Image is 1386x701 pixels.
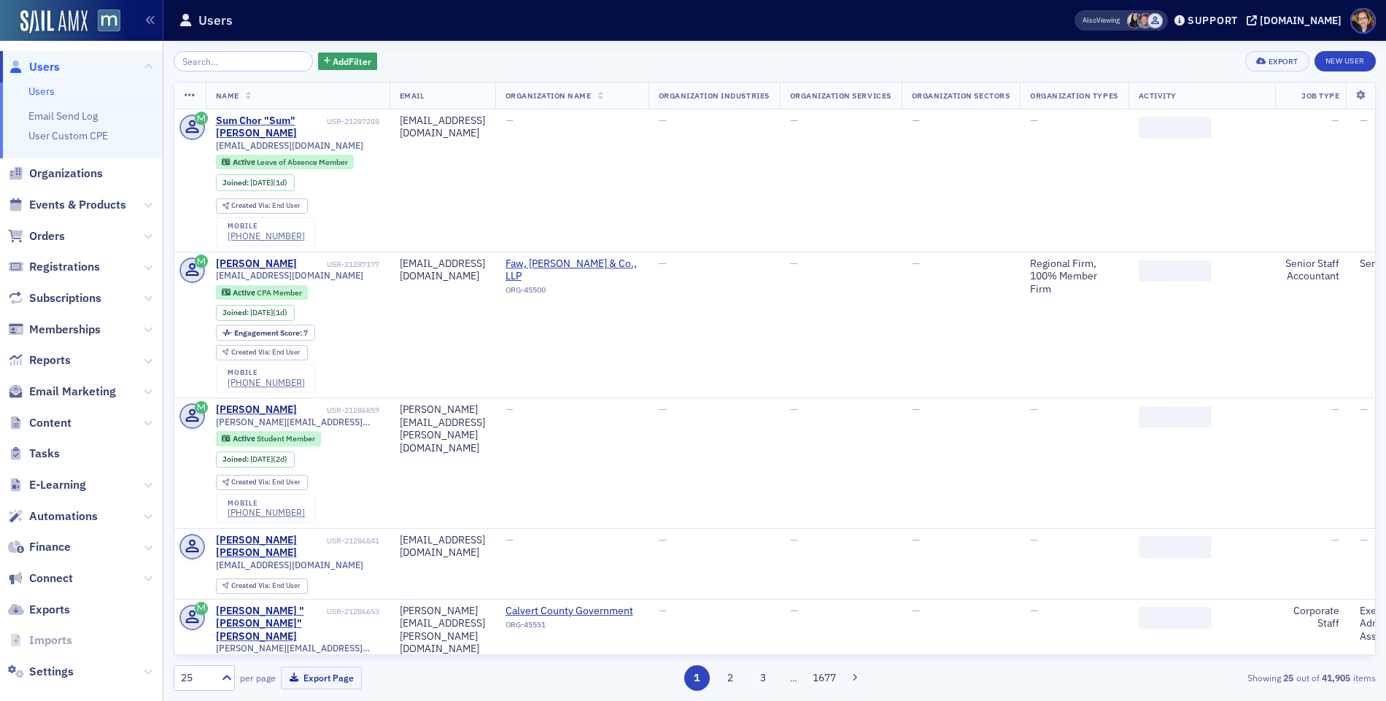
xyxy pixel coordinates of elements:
[790,403,798,416] span: —
[28,85,55,98] a: Users
[506,533,514,546] span: —
[1360,403,1368,416] span: —
[228,231,305,241] div: [PHONE_NUMBER]
[659,533,667,546] span: —
[216,198,308,214] div: Created Via: End User
[8,664,74,680] a: Settings
[216,174,295,190] div: Joined: 2025-08-28 00:00:00
[216,578,308,594] div: Created Via: End User
[28,129,108,142] a: User Custom CPE
[986,671,1376,684] div: Showing out of items
[1147,13,1163,28] span: Justin Chase
[1331,533,1339,546] span: —
[228,222,305,231] div: mobile
[659,403,667,416] span: —
[1030,257,1118,296] div: Regional Firm, 100% Member Firm
[912,257,920,270] span: —
[1285,605,1339,630] div: Corporate Staff
[216,452,295,468] div: Joined: 2025-08-27 00:00:00
[659,90,770,101] span: Organization Industries
[98,9,120,32] img: SailAMX
[228,377,305,388] div: [PHONE_NUMBER]
[1083,15,1120,26] span: Viewing
[1139,406,1212,428] span: ‌
[250,454,273,464] span: [DATE]
[216,270,363,281] span: [EMAIL_ADDRESS][DOMAIN_NAME]
[29,602,70,618] span: Exports
[400,90,425,101] span: Email
[1030,403,1038,416] span: —
[8,508,98,524] a: Automations
[1137,13,1153,28] span: Meghan Will
[8,539,71,555] a: Finance
[222,287,301,297] a: Active CPA Member
[659,604,667,617] span: —
[216,257,297,271] a: [PERSON_NAME]
[1083,15,1096,25] div: Also
[506,285,638,300] div: ORG-45500
[1127,13,1142,28] span: Tyra Washington
[1139,536,1212,558] span: ‌
[29,259,100,275] span: Registrations
[29,59,60,75] span: Users
[257,433,315,444] span: Student Member
[1260,14,1342,27] div: [DOMAIN_NAME]
[783,671,804,684] span: …
[29,228,65,244] span: Orders
[1360,533,1368,546] span: —
[912,604,920,617] span: —
[250,307,273,317] span: [DATE]
[8,446,60,462] a: Tasks
[228,499,305,508] div: mobile
[8,477,86,493] a: E-Learning
[812,665,837,691] button: 1677
[216,403,297,417] a: [PERSON_NAME]
[1139,260,1212,282] span: ‌
[216,305,295,321] div: Joined: 2025-08-28 00:00:00
[29,166,103,182] span: Organizations
[333,55,371,68] span: Add Filter
[506,403,514,416] span: —
[28,109,98,123] a: Email Send Log
[1320,671,1353,684] strong: 41,905
[29,415,71,431] span: Content
[231,202,301,210] div: End User
[216,140,363,151] span: [EMAIL_ADDRESS][DOMAIN_NAME]
[29,197,126,213] span: Events & Products
[506,257,638,283] span: Faw, Casson & Co., LLP
[327,536,379,546] div: USR-21286841
[29,290,101,306] span: Subscriptions
[1247,15,1347,26] button: [DOMAIN_NAME]
[318,53,378,71] button: AddFilter
[216,417,379,427] span: [PERSON_NAME][EMAIL_ADDRESS][PERSON_NAME][DOMAIN_NAME]
[8,570,73,586] a: Connect
[400,257,485,283] div: [EMAIL_ADDRESS][DOMAIN_NAME]
[1331,403,1339,416] span: —
[790,604,798,617] span: —
[181,670,213,686] div: 25
[233,433,257,444] span: Active
[790,90,891,101] span: Organization Services
[506,90,592,101] span: Organization Name
[231,582,301,590] div: End User
[198,12,233,29] h1: Users
[8,322,101,338] a: Memberships
[29,632,72,648] span: Imports
[257,287,302,298] span: CPA Member
[1030,114,1038,127] span: —
[684,665,710,691] button: 1
[8,632,72,648] a: Imports
[250,178,287,187] div: (1d)
[299,260,379,269] div: USR-21287177
[228,368,305,377] div: mobile
[216,431,322,446] div: Active: Active: Student Member
[8,59,60,75] a: Users
[506,114,514,127] span: —
[216,155,355,169] div: Active: Active: Leave of Absence Member
[1139,607,1212,629] span: ‌
[1245,51,1309,71] button: Export
[231,347,272,357] span: Created Via :
[250,177,273,187] span: [DATE]
[29,322,101,338] span: Memberships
